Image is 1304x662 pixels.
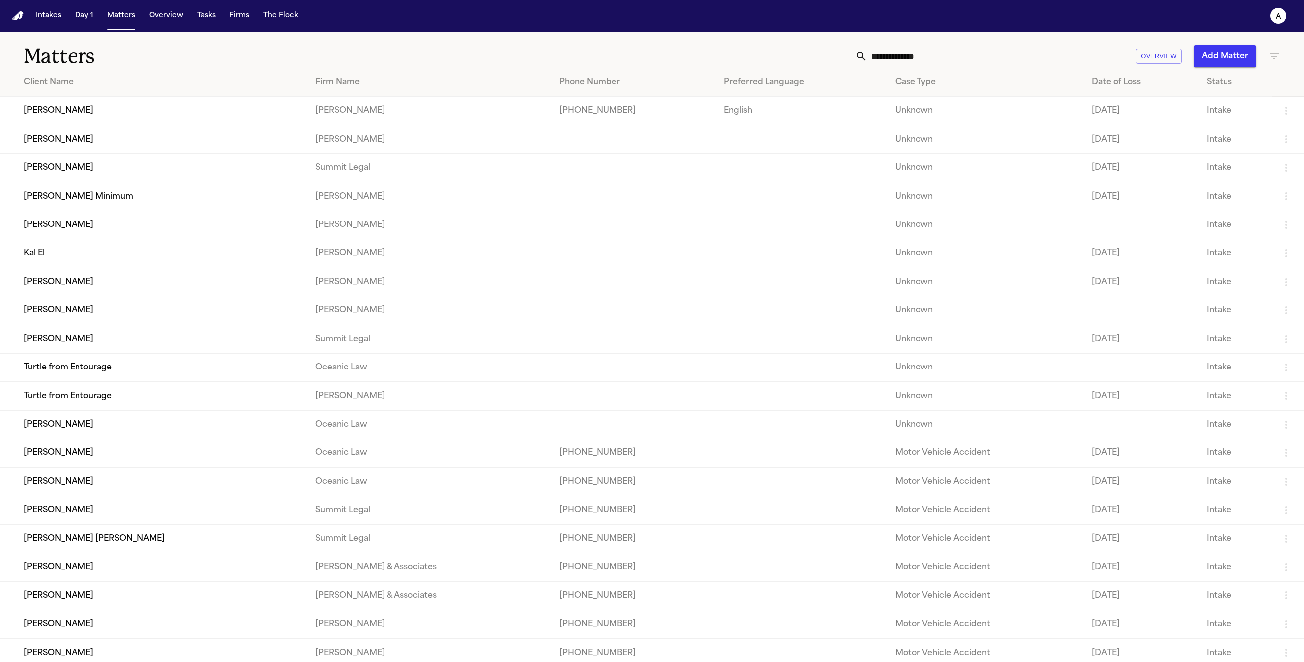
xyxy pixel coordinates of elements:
[887,325,1084,353] td: Unknown
[1084,524,1199,553] td: [DATE]
[551,524,716,553] td: [PHONE_NUMBER]
[895,76,1076,88] div: Case Type
[1199,582,1272,610] td: Intake
[307,353,551,381] td: Oceanic Law
[307,410,551,439] td: Oceanic Law
[307,553,551,582] td: [PERSON_NAME] & Associates
[887,153,1084,182] td: Unknown
[1092,76,1191,88] div: Date of Loss
[1084,153,1199,182] td: [DATE]
[307,467,551,496] td: Oceanic Law
[887,496,1084,524] td: Motor Vehicle Accident
[1084,325,1199,353] td: [DATE]
[307,182,551,211] td: [PERSON_NAME]
[24,44,404,69] h1: Matters
[1084,182,1199,211] td: [DATE]
[1084,582,1199,610] td: [DATE]
[71,7,97,25] button: Day 1
[887,211,1084,239] td: Unknown
[1199,439,1272,467] td: Intake
[226,7,253,25] button: Firms
[1199,524,1272,553] td: Intake
[307,239,551,268] td: [PERSON_NAME]
[1084,125,1199,153] td: [DATE]
[887,610,1084,638] td: Motor Vehicle Accident
[1084,382,1199,410] td: [DATE]
[307,211,551,239] td: [PERSON_NAME]
[307,496,551,524] td: Summit Legal
[887,182,1084,211] td: Unknown
[315,76,543,88] div: Firm Name
[1207,76,1264,88] div: Status
[551,439,716,467] td: [PHONE_NUMBER]
[887,382,1084,410] td: Unknown
[1084,610,1199,638] td: [DATE]
[1199,182,1272,211] td: Intake
[887,268,1084,296] td: Unknown
[145,7,187,25] button: Overview
[887,524,1084,553] td: Motor Vehicle Accident
[551,496,716,524] td: [PHONE_NUMBER]
[1199,211,1272,239] td: Intake
[716,97,887,125] td: English
[32,7,65,25] button: Intakes
[1199,496,1272,524] td: Intake
[1084,553,1199,582] td: [DATE]
[724,76,879,88] div: Preferred Language
[307,610,551,638] td: [PERSON_NAME]
[1199,125,1272,153] td: Intake
[307,582,551,610] td: [PERSON_NAME] & Associates
[1199,239,1272,268] td: Intake
[887,582,1084,610] td: Motor Vehicle Accident
[559,76,708,88] div: Phone Number
[103,7,139,25] button: Matters
[887,553,1084,582] td: Motor Vehicle Accident
[259,7,302,25] button: The Flock
[1199,382,1272,410] td: Intake
[1084,439,1199,467] td: [DATE]
[887,410,1084,439] td: Unknown
[307,439,551,467] td: Oceanic Law
[1084,97,1199,125] td: [DATE]
[887,439,1084,467] td: Motor Vehicle Accident
[1084,496,1199,524] td: [DATE]
[887,296,1084,325] td: Unknown
[307,296,551,325] td: [PERSON_NAME]
[193,7,220,25] button: Tasks
[1084,467,1199,496] td: [DATE]
[1136,49,1182,64] button: Overview
[1199,97,1272,125] td: Intake
[887,239,1084,268] td: Unknown
[1199,410,1272,439] td: Intake
[1199,467,1272,496] td: Intake
[1199,610,1272,638] td: Intake
[887,467,1084,496] td: Motor Vehicle Accident
[1199,296,1272,325] td: Intake
[1199,268,1272,296] td: Intake
[1199,153,1272,182] td: Intake
[12,11,24,21] img: Finch Logo
[307,97,551,125] td: [PERSON_NAME]
[307,268,551,296] td: [PERSON_NAME]
[307,382,551,410] td: [PERSON_NAME]
[307,524,551,553] td: Summit Legal
[24,76,300,88] div: Client Name
[1084,239,1199,268] td: [DATE]
[1084,268,1199,296] td: [DATE]
[887,125,1084,153] td: Unknown
[12,11,24,21] a: Home
[1199,553,1272,582] td: Intake
[1194,45,1256,67] button: Add Matter
[551,582,716,610] td: [PHONE_NUMBER]
[551,467,716,496] td: [PHONE_NUMBER]
[551,610,716,638] td: [PHONE_NUMBER]
[1199,353,1272,381] td: Intake
[551,97,716,125] td: [PHONE_NUMBER]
